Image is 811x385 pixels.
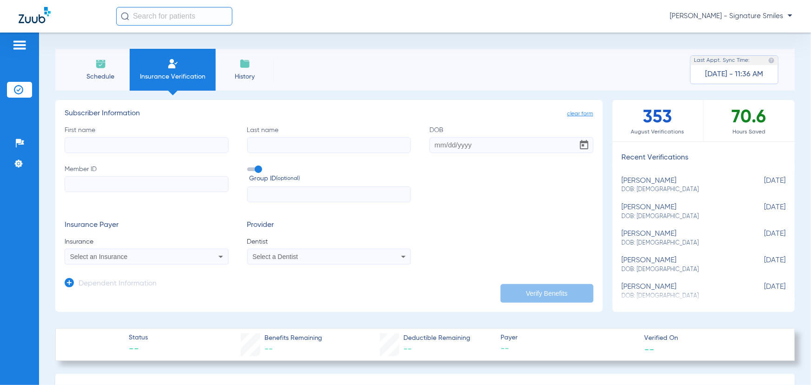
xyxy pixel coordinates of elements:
div: [PERSON_NAME] [622,256,739,273]
span: -- [264,345,273,353]
span: Insurance Verification [137,72,209,81]
span: [DATE] [739,256,785,273]
span: Schedule [79,72,123,81]
input: Member ID [65,176,229,192]
span: Payer [501,333,636,343]
div: [PERSON_NAME] [622,203,739,220]
span: [PERSON_NAME] - Signature Smiles [670,12,792,21]
span: History [223,72,267,81]
span: [DATE] [739,230,785,247]
div: 70.6 [704,100,795,141]
span: clear form [567,109,593,119]
input: DOBOpen calendar [429,137,593,153]
small: (optional) [277,174,300,184]
span: [DATE] - 11:36 AM [706,70,764,79]
span: DOB: [DEMOGRAPHIC_DATA] [622,239,739,247]
span: -- [644,344,654,354]
span: Insurance [65,237,229,246]
span: -- [403,345,412,353]
label: DOB [429,126,593,153]
span: Hours Saved [704,127,795,137]
h3: Subscriber Information [65,109,593,119]
span: [DATE] [739,177,785,194]
span: [DATE] [739,283,785,300]
img: History [239,58,251,69]
h3: Recent Verifications [613,153,795,163]
h3: Provider [247,221,411,230]
span: Dentist [247,237,411,246]
img: Manual Insurance Verification [167,58,178,69]
span: Select a Dentist [252,253,298,260]
img: hamburger-icon [12,40,27,51]
button: Verify Benefits [501,284,593,303]
input: First name [65,137,229,153]
img: last sync help info [768,57,775,64]
span: DOB: [DEMOGRAPHIC_DATA] [622,212,739,221]
h3: Dependent Information [79,279,157,289]
div: [PERSON_NAME] [622,283,739,300]
img: Search Icon [121,12,129,20]
label: Last name [247,126,411,153]
h3: Insurance Payer [65,221,229,230]
span: DOB: [DEMOGRAPHIC_DATA] [622,186,739,194]
input: Search for patients [116,7,232,26]
label: Member ID [65,165,229,203]
iframe: Chat Widget [765,340,811,385]
img: Schedule [95,58,106,69]
div: [PERSON_NAME] [622,230,739,247]
span: Select an Insurance [70,253,128,260]
div: [PERSON_NAME] [622,177,739,194]
span: Verified On [644,333,779,343]
span: Group ID [250,174,411,184]
input: Last name [247,137,411,153]
div: 353 [613,100,704,141]
span: Benefits Remaining [264,333,323,343]
span: -- [501,343,636,355]
label: First name [65,126,229,153]
span: August Verifications [613,127,703,137]
span: Status [129,333,148,343]
button: Open calendar [575,136,593,154]
img: Zuub Logo [19,7,51,23]
span: [DATE] [739,203,785,220]
span: Last Appt. Sync Time: [694,56,750,65]
span: -- [129,343,148,356]
span: DOB: [DEMOGRAPHIC_DATA] [622,266,739,274]
span: Deductible Remaining [403,333,470,343]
